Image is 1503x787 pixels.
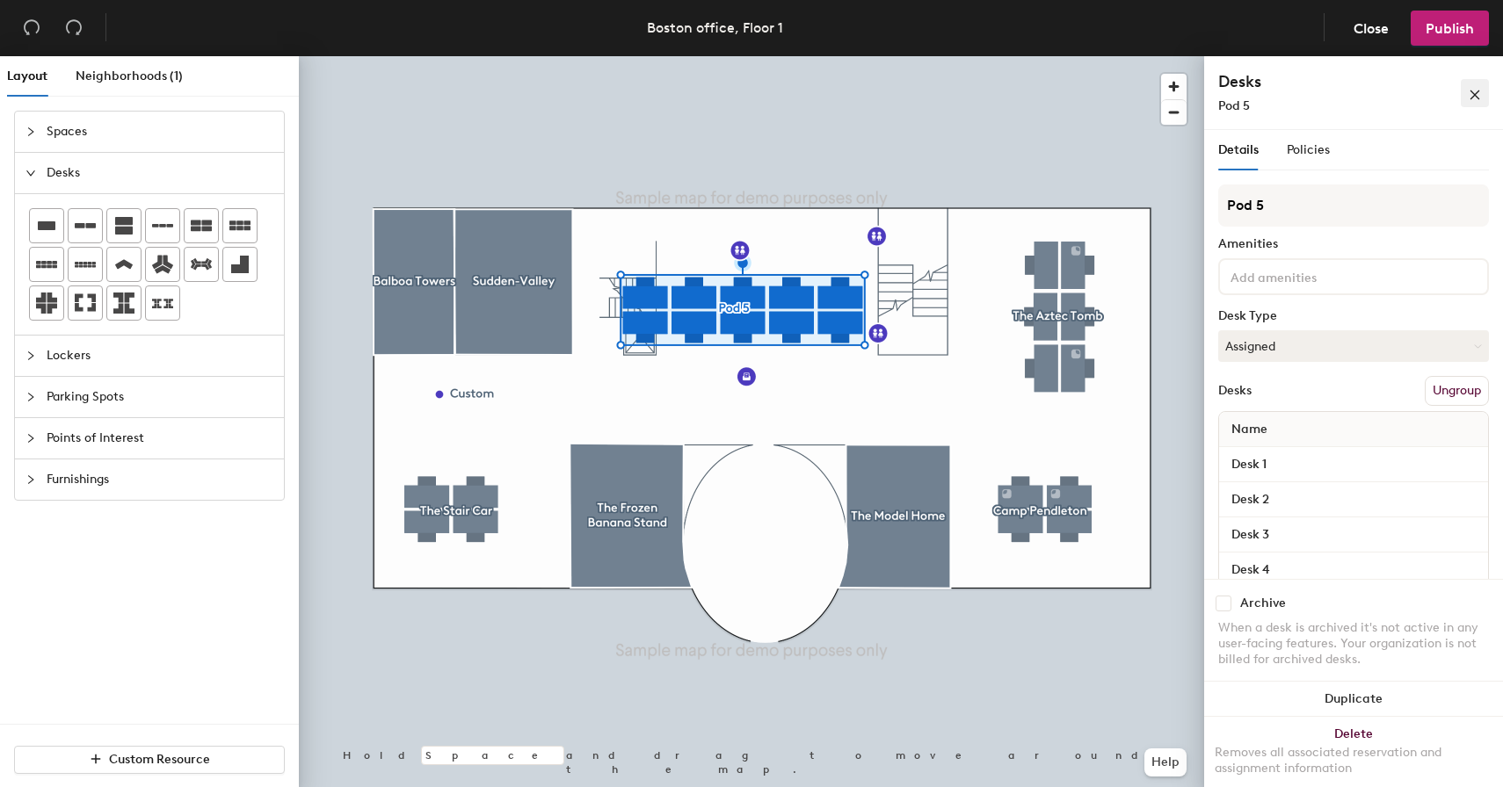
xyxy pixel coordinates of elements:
[25,126,36,137] span: collapsed
[47,336,273,376] span: Lockers
[1287,142,1330,157] span: Policies
[1223,523,1485,547] input: Unnamed desk
[1223,414,1276,445] span: Name
[1218,384,1252,398] div: Desks
[25,433,36,444] span: collapsed
[1218,330,1489,362] button: Assigned
[47,418,273,458] span: Points of Interest
[1339,11,1404,46] button: Close
[25,474,36,485] span: collapsed
[76,69,183,83] span: Neighborhoods (1)
[1218,70,1412,93] h4: Desks
[47,112,273,152] span: Spaces
[25,350,36,361] span: collapsed
[1411,11,1489,46] button: Publish
[56,11,91,46] button: Redo (⌘ + ⇧ + Z)
[47,153,273,193] span: Desks
[1425,376,1489,406] button: Ungroup
[1204,682,1503,717] button: Duplicate
[1218,98,1250,113] span: Pod 5
[1227,265,1385,286] input: Add amenities
[1218,142,1259,157] span: Details
[1426,20,1474,37] span: Publish
[1218,309,1489,323] div: Desk Type
[47,377,273,417] span: Parking Spots
[1469,89,1481,101] span: close
[1144,748,1187,776] button: Help
[1223,487,1485,512] input: Unnamed desk
[7,69,47,83] span: Layout
[14,746,285,774] button: Custom Resource
[1215,745,1492,776] div: Removes all associated reservation and assignment information
[1218,620,1489,668] div: When a desk is archived it's not active in any user-facing features. Your organization is not bil...
[1240,596,1286,610] div: Archive
[25,392,36,402] span: collapsed
[109,752,210,767] span: Custom Resource
[14,11,49,46] button: Undo (⌘ + Z)
[1354,20,1389,37] span: Close
[1223,558,1485,582] input: Unnamed desk
[23,18,40,36] span: undo
[1218,237,1489,251] div: Amenities
[647,17,783,39] div: Boston office, Floor 1
[25,168,36,178] span: expanded
[1223,452,1485,477] input: Unnamed desk
[47,459,273,500] span: Furnishings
